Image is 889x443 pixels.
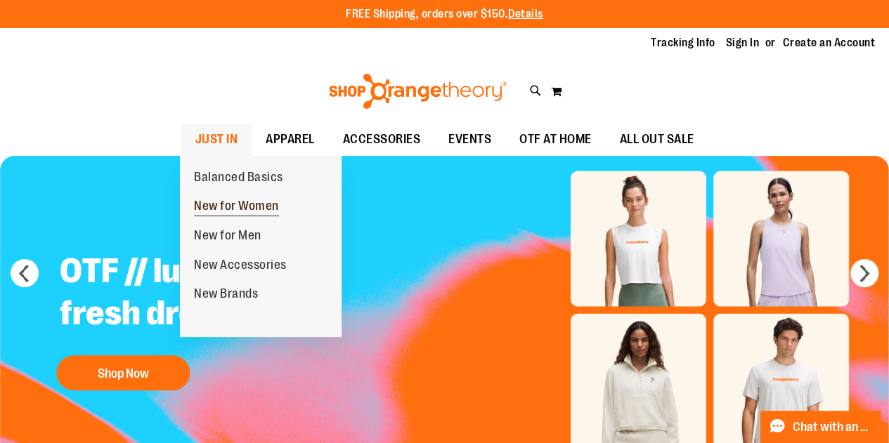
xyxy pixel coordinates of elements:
a: Create an Account [783,35,876,51]
a: Details [508,8,543,20]
span: EVENTS [448,124,491,155]
button: Shop Now [56,355,190,390]
span: New for Men [194,228,261,246]
span: Chat with an Expert [793,421,872,434]
span: New Accessories [194,258,287,275]
span: ACCESSORIES [343,124,421,155]
button: prev [11,259,39,287]
span: New Brands [194,286,258,304]
img: Shop Orangetheory [327,74,509,109]
span: ALL OUT SALE [620,124,694,155]
p: FREE Shipping, orders over $150. [346,6,543,22]
span: New for Women [194,199,279,216]
span: Balanced Basics [194,170,283,187]
a: Tracking Info [651,35,715,51]
a: OTF // lululemon fresh drops! Shop Now [49,239,398,397]
span: JUST IN [195,124,238,155]
span: OTF AT HOME [519,124,592,155]
button: next [850,259,878,287]
h2: OTF // lululemon fresh drops! [49,239,398,348]
button: Chat with an Expert [760,411,881,443]
span: APPAREL [266,124,315,155]
a: Sign In [726,35,760,51]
